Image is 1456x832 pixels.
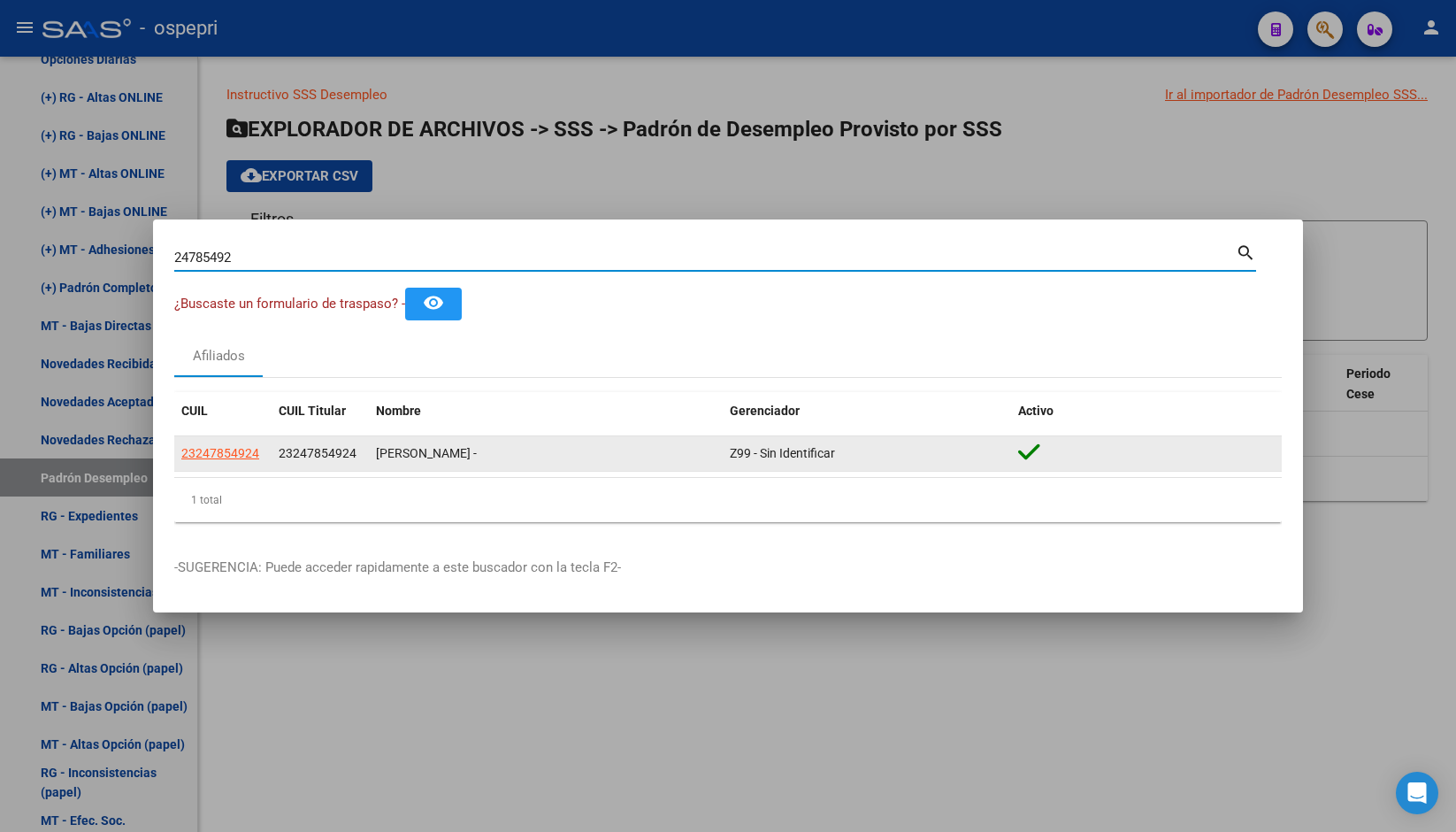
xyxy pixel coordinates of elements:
mat-icon: search [1236,241,1256,262]
div: Afiliados [193,346,245,366]
span: CUIL Titular [279,404,346,418]
datatable-header-cell: Nombre [369,392,723,430]
datatable-header-cell: Gerenciador [723,392,1011,430]
datatable-header-cell: CUIL [174,392,272,430]
div: 1 total [174,478,1282,522]
span: CUIL [181,404,208,418]
span: 23247854924 [279,446,356,460]
datatable-header-cell: CUIL Titular [272,392,369,430]
span: Z99 - Sin Identificar [730,446,835,460]
span: Gerenciador [730,404,800,418]
datatable-header-cell: Activo [1011,392,1282,430]
span: ¿Buscaste un formulario de traspaso? - [174,296,405,312]
span: Activo [1018,404,1054,418]
p: -SUGERENCIA: Puede acceder rapidamente a este buscador con la tecla F2- [174,558,1282,578]
div: Open Intercom Messenger [1396,772,1438,814]
div: [PERSON_NAME] - [376,443,716,464]
span: 23247854924 [181,446,259,460]
mat-icon: remove_red_eye [423,292,444,313]
span: Nombre [376,404,421,418]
